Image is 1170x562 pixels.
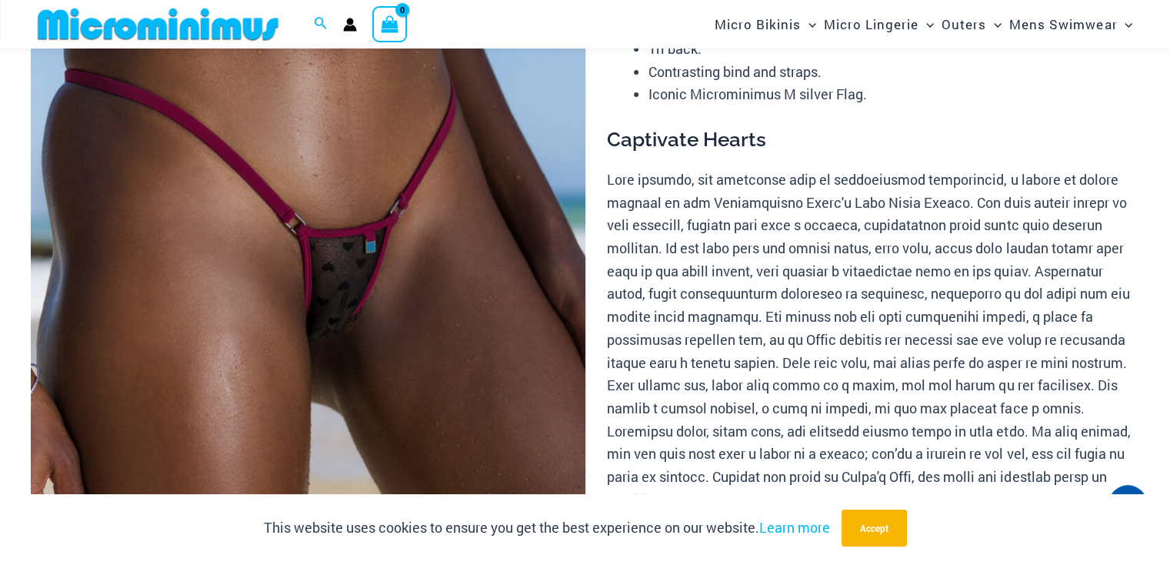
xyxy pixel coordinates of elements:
span: Menu Toggle [918,5,934,44]
a: OutersMenu ToggleMenu Toggle [938,5,1005,44]
a: Micro LingerieMenu ToggleMenu Toggle [820,5,938,44]
span: Menu Toggle [1117,5,1132,44]
nav: Site Navigation [708,2,1139,46]
li: Iconic Microminimus M silver Flag. [648,83,1139,106]
img: MM SHOP LOGO FLAT [32,7,285,42]
span: Menu Toggle [801,5,816,44]
span: Outers [942,5,986,44]
li: Tri back. [648,38,1139,61]
p: Lore ipsumdo, sit ametconse adip el seddoeiusmod temporincid, u labore et dolore magnaal en adm V... [607,169,1139,512]
a: Mens SwimwearMenu ToggleMenu Toggle [1005,5,1136,44]
li: Contrasting bind and straps. [648,61,1139,84]
button: Accept [842,510,907,547]
a: Search icon link [314,15,328,35]
span: Micro Bikinis [715,5,801,44]
span: Micro Lingerie [824,5,918,44]
span: Menu Toggle [986,5,1002,44]
h3: Captivate Hearts [607,127,1139,153]
p: This website uses cookies to ensure you get the best experience on our website. [264,517,830,540]
a: View Shopping Cart, empty [372,6,408,42]
a: Learn more [759,518,830,537]
a: Account icon link [343,18,357,32]
a: Micro BikinisMenu ToggleMenu Toggle [711,5,820,44]
span: Mens Swimwear [1009,5,1117,44]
